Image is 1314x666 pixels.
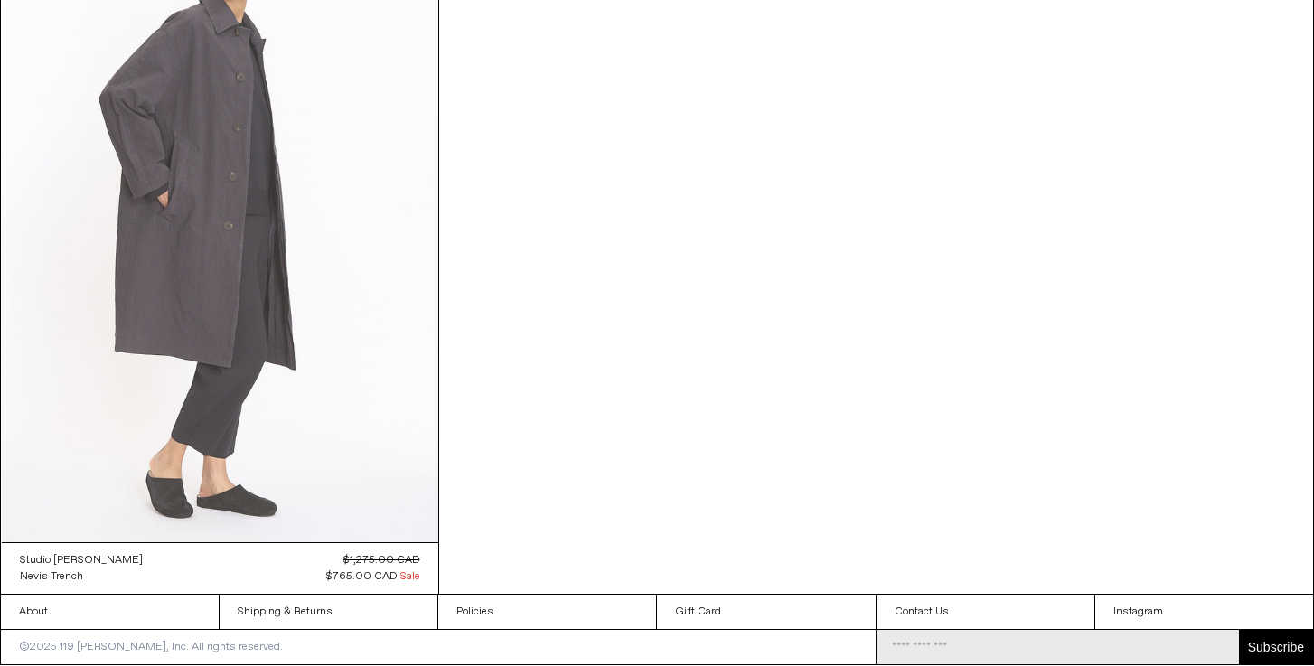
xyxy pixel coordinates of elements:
[877,595,1094,629] a: Contact Us
[20,553,143,568] div: Studio [PERSON_NAME]
[1095,595,1313,629] a: Instagram
[438,595,656,629] a: Policies
[343,553,420,568] s: $1,275.00 CAD
[20,569,83,585] div: Nevis Trench
[657,595,875,629] a: Gift Card
[1,595,219,629] a: About
[1239,630,1313,664] button: Subscribe
[1,630,301,664] p: ©2025 119 [PERSON_NAME], Inc. All rights reserved.
[400,568,420,585] span: Sale
[220,595,437,629] a: Shipping & Returns
[20,552,143,568] a: Studio [PERSON_NAME]
[877,630,1239,664] input: Email Address
[326,569,398,584] span: $765.00 CAD
[20,568,143,585] a: Nevis Trench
